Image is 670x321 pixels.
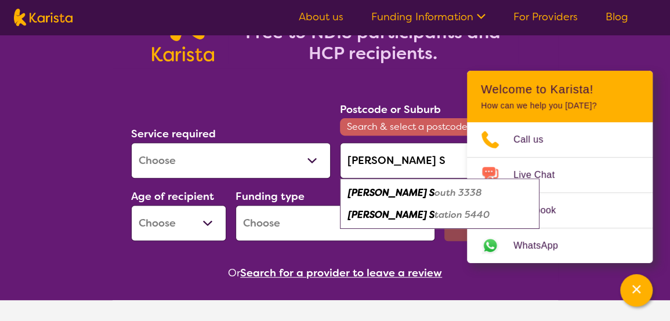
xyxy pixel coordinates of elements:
[513,166,568,184] span: Live Chat
[236,189,305,203] label: Funding type
[513,131,557,148] span: Call us
[340,103,441,116] label: Postcode or Suburb
[434,187,482,199] em: outh 3338
[346,182,534,204] div: Melton South 3338
[228,264,240,282] span: Or
[481,82,639,96] h2: Welcome to Karista!
[513,10,578,24] a: For Providers
[348,187,434,199] em: [PERSON_NAME] S
[371,10,486,24] a: Funding Information
[240,264,442,282] button: Search for a provider to leave a review
[348,209,434,221] em: [PERSON_NAME] S
[467,228,653,263] a: Web link opens in a new tab.
[340,143,539,178] input: Type
[131,127,216,141] label: Service required
[481,101,639,111] p: How can we help you [DATE]?
[513,202,570,219] span: Facebook
[620,274,653,307] button: Channel Menu
[228,22,518,64] h2: Free to NDIS participants and HCP recipients.
[467,71,653,263] div: Channel Menu
[131,189,214,203] label: Age of recipient
[467,122,653,263] ul: Choose channel
[14,9,73,26] img: Karista logo
[606,10,628,24] a: Blog
[434,209,490,221] em: tation 5440
[513,237,572,254] span: WhatsApp
[346,204,534,226] div: Melton Station 5440
[299,10,343,24] a: About us
[340,118,539,136] span: Search & select a postcode to proceed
